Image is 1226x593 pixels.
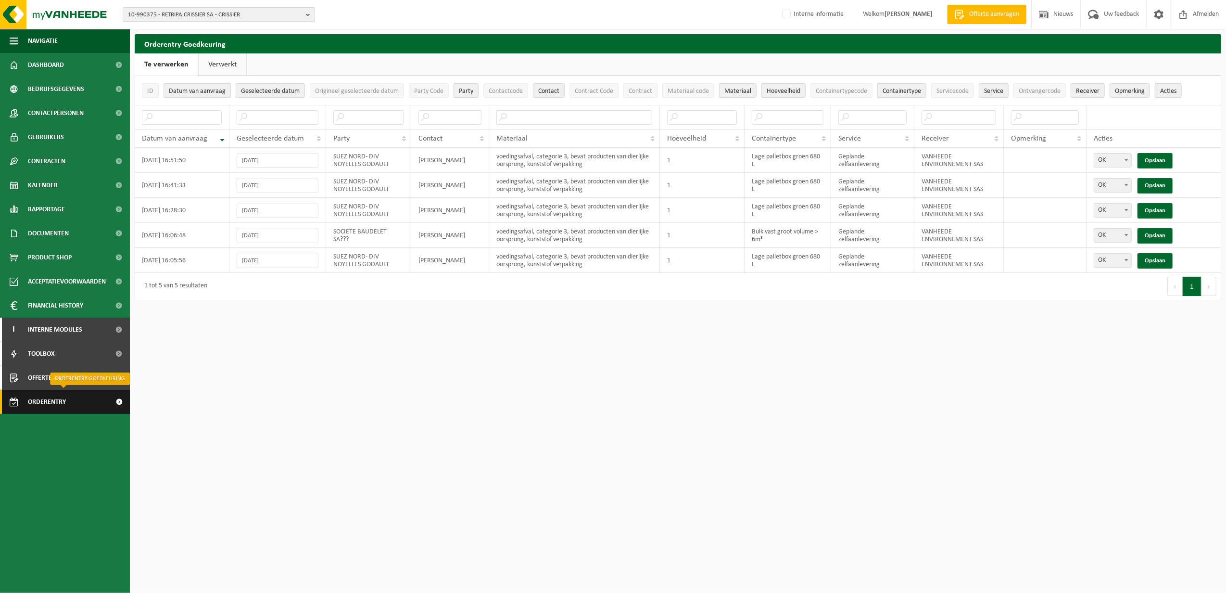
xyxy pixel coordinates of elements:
[28,294,83,318] span: Financial History
[1094,254,1131,267] span: OK
[28,245,72,270] span: Product Shop
[411,148,489,173] td: [PERSON_NAME]
[719,83,757,98] button: MateriaalMateriaal: Activate to sort
[623,83,657,98] button: ContractContract: Activate to sort
[28,149,65,173] span: Contracten
[1138,203,1173,219] a: Opslaan
[745,148,831,173] td: Lage palletbox groen 680 L
[667,135,706,142] span: Hoeveelheid
[411,223,489,248] td: [PERSON_NAME]
[979,83,1009,98] button: ServiceService: Activate to sort
[936,88,969,95] span: Servicecode
[660,248,744,273] td: 1
[326,223,411,248] td: SOCIETE BAUDELET SA???
[1094,178,1132,193] span: OK
[135,34,1221,53] h2: Orderentry Goedkeuring
[780,7,844,22] label: Interne informatie
[914,223,1004,248] td: VANHEEDE ENVIRONNEMENT SAS
[489,248,660,273] td: voedingsafval, categorie 3, bevat producten van dierlijke oorsprong, kunststof verpakking
[1155,83,1182,98] button: Acties
[489,88,523,95] span: Contactcode
[724,88,751,95] span: Materiaal
[28,29,58,53] span: Navigatie
[569,83,619,98] button: Contract CodeContract Code: Activate to sort
[1094,229,1131,242] span: OK
[483,83,528,98] button: ContactcodeContactcode: Activate to sort
[877,83,926,98] button: ContainertypeContainertype: Activate to sort
[28,342,55,366] span: Toolbox
[28,318,82,342] span: Interne modules
[660,223,744,248] td: 1
[810,83,872,98] button: ContainertypecodeContainertypecode: Activate to sort
[28,197,65,221] span: Rapportage
[28,390,109,414] span: Orderentry Goedkeuring
[1094,153,1132,168] span: OK
[831,148,914,173] td: Geplande zelfaanlevering
[411,248,489,273] td: [PERSON_NAME]
[1201,277,1216,296] button: Next
[660,173,744,198] td: 1
[745,248,831,273] td: Lage palletbox groen 680 L
[629,88,652,95] span: Contract
[660,148,744,173] td: 1
[914,248,1004,273] td: VANHEEDE ENVIRONNEMENT SAS
[236,83,305,98] button: Geselecteerde datumGeselecteerde datum: Activate to sort
[135,173,229,198] td: [DATE] 16:41:33
[745,173,831,198] td: Lage palletbox groen 680 L
[838,135,861,142] span: Service
[28,101,84,125] span: Contactpersonen
[310,83,404,98] button: Origineel geselecteerde datumOrigineel geselecteerde datum: Activate to sort
[28,77,84,101] span: Bedrijfsgegevens
[135,198,229,223] td: [DATE] 16:28:30
[745,223,831,248] td: Bulk vast groot volume > 6m³
[914,148,1004,173] td: VANHEEDE ENVIRONNEMENT SAS
[10,318,18,342] span: I
[409,83,449,98] button: Party CodeParty Code: Activate to sort
[1138,228,1173,244] a: Opslaan
[147,88,153,95] span: ID
[326,148,411,173] td: SUEZ NORD- DIV NOYELLES GODAULT
[947,5,1026,24] a: Offerte aanvragen
[1183,277,1201,296] button: 1
[745,198,831,223] td: Lage palletbox groen 680 L
[237,135,304,142] span: Geselecteerde datum
[169,88,226,95] span: Datum van aanvraag
[135,148,229,173] td: [DATE] 16:51:50
[459,88,473,95] span: Party
[1160,88,1176,95] span: Acties
[1071,83,1105,98] button: ReceiverReceiver: Activate to sort
[411,198,489,223] td: [PERSON_NAME]
[333,135,350,142] span: Party
[454,83,479,98] button: PartyParty: Activate to sort
[489,198,660,223] td: voedingsafval, categorie 3, bevat producten van dierlijke oorsprong, kunststof verpakking
[1167,277,1183,296] button: Previous
[489,148,660,173] td: voedingsafval, categorie 3, bevat producten van dierlijke oorsprong, kunststof verpakking
[28,366,89,390] span: Offerte aanvragen
[1138,178,1173,193] a: Opslaan
[164,83,231,98] button: Datum van aanvraagDatum van aanvraag: Activate to remove sorting
[831,223,914,248] td: Geplande zelfaanlevering
[984,88,1003,95] span: Service
[1094,253,1132,268] span: OK
[128,8,302,22] span: 10-990375 - RETRIPA CRISSIER SA - CRISSIER
[831,198,914,223] td: Geplande zelfaanlevering
[135,248,229,273] td: [DATE] 16:05:56
[931,83,974,98] button: ServicecodeServicecode: Activate to sort
[142,83,159,98] button: IDID: Activate to sort
[241,88,300,95] span: Geselecteerde datum
[123,7,315,22] button: 10-990375 - RETRIPA CRISSIER SA - CRISSIER
[914,198,1004,223] td: VANHEEDE ENVIRONNEMENT SAS
[135,223,229,248] td: [DATE] 16:06:48
[28,125,64,149] span: Gebruikers
[967,10,1022,19] span: Offerte aanvragen
[135,53,198,76] a: Te verwerken
[575,88,613,95] span: Contract Code
[489,173,660,198] td: voedingsafval, categorie 3, bevat producten van dierlijke oorsprong, kunststof verpakking
[28,173,58,197] span: Kalender
[199,53,246,76] a: Verwerkt
[816,88,867,95] span: Containertypecode
[533,83,565,98] button: ContactContact: Activate to sort
[885,11,933,18] strong: [PERSON_NAME]
[418,135,442,142] span: Contact
[496,135,528,142] span: Materiaal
